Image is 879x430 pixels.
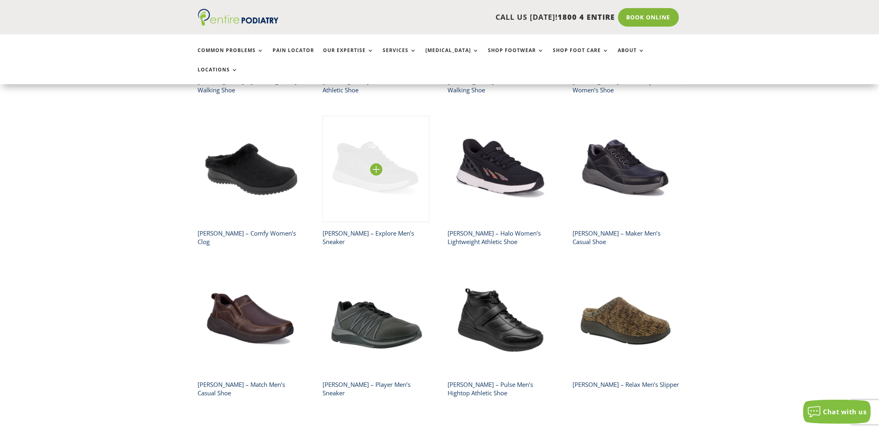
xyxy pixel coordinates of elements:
[198,116,304,223] img: comfy drew shoe black sweater slipper entire podiatry
[573,267,680,392] a: relax drew shoe brown sweater mens slipper entire podiatry[PERSON_NAME] – Relax Men’s Slipper
[323,48,374,65] a: Our Expertise
[573,226,680,249] h2: [PERSON_NAME] – Maker Men’s Casual Shoe
[198,226,304,249] h2: [PERSON_NAME] – Comfy Women’s Clog
[198,378,304,401] h2: [PERSON_NAME] – Match Men’s Casual Shoe
[198,75,304,98] h2: [PERSON_NAME] – [PERSON_NAME]’s Walking Shoe
[448,226,554,249] h2: [PERSON_NAME] – Halo Women’s Lightweight Athletic Shoe
[198,48,264,65] a: Common Problems
[198,267,304,374] img: match drew shoe casual mens shoe brown leather entire podiatry
[573,116,680,249] a: maker drew shoe black leather mens casual shoe entire podiatry[PERSON_NAME] – Maker Men’s Casual ...
[573,267,680,374] img: relax drew shoe brown sweater mens slipper entire podiatry
[323,226,429,249] h2: [PERSON_NAME] – Explore Men’s Sneaker
[573,116,680,223] img: maker drew shoe black leather mens casual shoe entire podiatry
[323,75,429,98] h2: [PERSON_NAME] – Balance Women’s Athletic Shoe
[448,116,554,249] a: halo drew shoe black womens athletic shoe entire podiatry[PERSON_NAME] – Halo Women’s Lightweight...
[323,267,429,401] a: player drew shoe black mens athletic sneaker entire podiatry[PERSON_NAME] – Player Men’s Sneaker
[823,407,867,416] span: Chat with us
[448,116,554,223] img: halo drew shoe black womens athletic shoe entire podiatry
[310,12,615,23] p: CALL US [DATE]!
[618,8,679,27] a: Book Online
[198,116,304,249] a: comfy drew shoe black sweater slipper entire podiatry[PERSON_NAME] – Comfy Women’s Clog
[323,267,429,374] img: player drew shoe black mens athletic sneaker entire podiatry
[448,267,554,401] a: pulse drew shoe black athletic shoe mens entire podiatry[PERSON_NAME] – Pulse Men’s Hightop Athle...
[573,378,680,392] h2: [PERSON_NAME] – Relax Men’s Slipper
[198,9,279,26] img: logo (1)
[448,378,554,401] h2: [PERSON_NAME] – Pulse Men’s Hightop Athletic Shoe
[488,48,544,65] a: Shop Footwear
[198,19,279,27] a: Entire Podiatry
[323,116,429,223] img: explore drew shoes black mesh men's athletic shoe entire podiatry
[383,48,417,65] a: Services
[448,267,554,374] img: pulse drew shoe black athletic shoe mens entire podiatry
[426,48,479,65] a: [MEDICAL_DATA]
[198,267,304,401] a: match drew shoe casual mens shoe brown leather entire podiatry[PERSON_NAME] – Match Men’s Casual ...
[803,400,871,424] button: Chat with us
[448,75,554,98] h2: [PERSON_NAME] – Bestie Women’s Walking Shoe
[323,116,429,249] a: explore drew shoes black mesh men's athletic shoe entire podiatry[PERSON_NAME] – Explore Men’s Sn...
[553,48,609,65] a: Shop Foot Care
[573,75,680,98] h2: [PERSON_NAME] – Buttercup Women’s Shoe
[558,12,615,22] span: 1800 4 ENTIRE
[618,48,645,65] a: About
[323,378,429,401] h2: [PERSON_NAME] – Player Men’s Sneaker
[198,67,238,84] a: Locations
[273,48,315,65] a: Pain Locator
